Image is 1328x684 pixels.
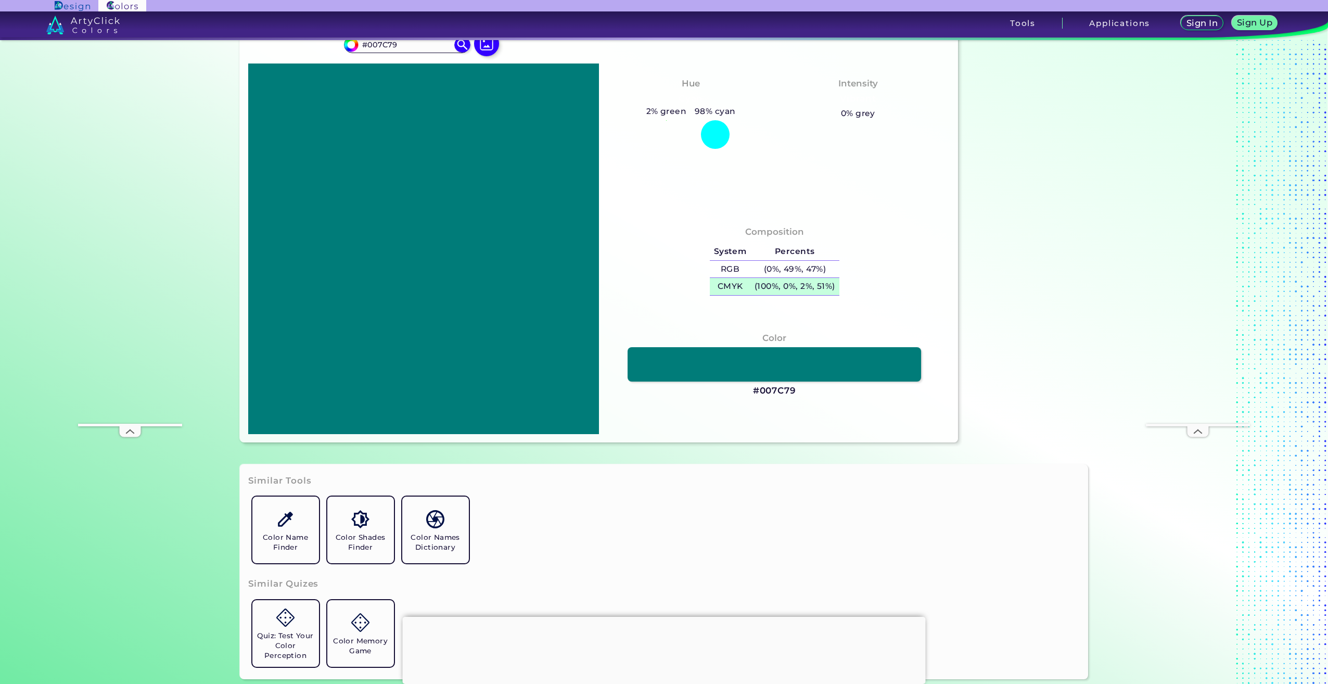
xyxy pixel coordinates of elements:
h5: Color Names Dictionary [406,533,465,552]
img: ArtyClick Design logo [55,1,90,11]
iframe: Advertisement [962,2,1092,447]
a: Color Name Finder [248,492,323,567]
h3: #007C79 [753,385,796,397]
h5: 98% cyan [691,105,739,118]
a: Quiz: Test Your Color Perception [248,596,323,671]
h3: Tools [1010,19,1036,27]
img: icon_game.svg [276,609,295,627]
h4: Hue [682,76,700,91]
input: type color.. [359,37,455,52]
img: icon search [454,37,470,53]
h4: Composition [745,224,804,239]
iframe: Advertisement [1146,111,1250,424]
h5: (100%, 0%, 2%, 51%) [750,278,839,295]
img: icon_color_shades.svg [351,510,369,528]
h5: CMYK [710,278,750,295]
iframe: Advertisement [403,617,926,681]
h5: Color Shades Finder [331,533,390,552]
h4: Intensity [838,76,878,91]
img: icon_color_name_finder.svg [276,510,295,528]
h5: Percents [750,243,839,260]
h5: System [710,243,750,260]
h3: Similar Quizes [248,578,319,590]
h5: Color Memory Game [331,636,390,656]
a: Color Memory Game [323,596,398,671]
h3: Similar Tools [248,475,312,487]
a: Color Names Dictionary [398,492,473,567]
iframe: Advertisement [78,111,182,424]
h5: Sign Up [1238,19,1271,27]
img: icon picture [474,31,499,56]
h5: 0% grey [841,107,875,120]
h5: Quiz: Test Your Color Perception [257,631,315,661]
a: Sign In [1183,17,1221,30]
h5: (0%, 49%, 47%) [750,261,839,278]
h5: Sign In [1188,19,1217,27]
h4: Color [762,331,786,346]
a: Color Shades Finder [323,492,398,567]
img: logo_artyclick_colors_white.svg [46,16,120,34]
h5: 2% green [642,105,691,118]
h5: RGB [710,261,750,278]
h3: Vibrant [835,93,880,105]
img: icon_game.svg [351,613,369,631]
a: Sign Up [1234,17,1275,30]
h3: Cyan [674,93,708,105]
h3: Applications [1089,19,1150,27]
h5: Color Name Finder [257,533,315,552]
img: icon_color_names_dictionary.svg [426,510,444,528]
